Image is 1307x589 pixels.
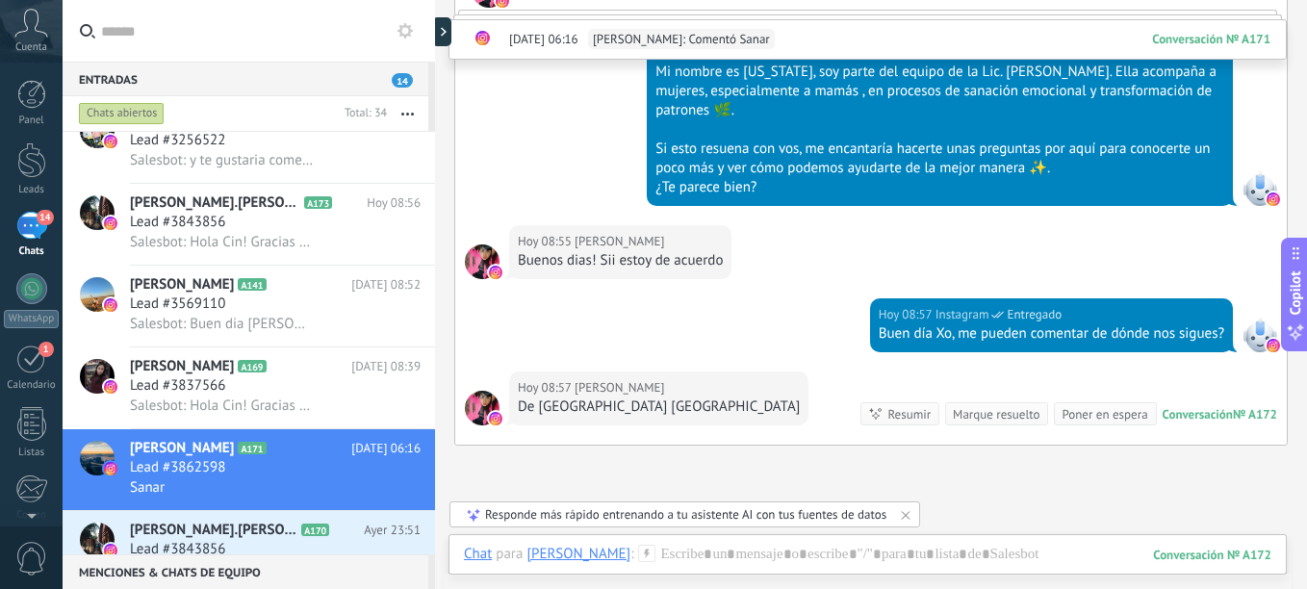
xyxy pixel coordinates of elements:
[337,104,387,123] div: Total: 34
[4,447,60,459] div: Listas
[509,30,581,49] span: [DATE] 06:16
[104,135,117,148] img: icon
[63,429,435,510] a: avataricon[PERSON_NAME]A171[DATE] 06:16Lead #3862598Sanar
[63,62,428,96] div: Entradas
[130,193,300,213] span: [PERSON_NAME].[PERSON_NAME].5621
[1163,406,1233,423] div: Conversación
[63,266,435,346] a: avataricon[PERSON_NAME]A141[DATE] 08:52Lead #3569110Salesbot: Buen dia [PERSON_NAME]! no hay prob...
[518,251,723,270] div: Buenos dias! Sii estoy de acuerdo
[1267,192,1280,206] img: instagram.svg
[1243,171,1277,206] span: Instagram
[130,275,234,294] span: [PERSON_NAME]
[4,310,59,328] div: WhatsApp
[130,151,315,169] span: Salesbot: y te gustaria comentarme como fue la relación con tu mama/papa de [PERSON_NAME]? que re...
[655,178,1224,197] div: ¿Te parece bien?
[655,140,1224,178] div: Si esto resuena con vos, me encantaría hacerte unas preguntas por aquí para conocerte un poco más...
[130,131,225,150] span: Lead #3256522
[79,102,165,125] div: Chats abiertos
[1286,271,1305,316] span: Copilot
[489,266,502,279] img: instagram.svg
[63,102,435,183] a: avatariconLead #3256522Salesbot: y te gustaria comentarme como fue la relación con tu mama/papa d...
[130,233,315,251] span: Salesbot: Hola Cin! Gracias por tu interés y por contactarnos 🤍. Mi nombre es [US_STATE], soy par...
[465,244,500,279] span: xoana barraza
[238,442,266,454] span: A171
[1233,406,1277,423] div: № A172
[518,378,575,397] div: Hoy 08:57
[63,554,428,589] div: Menciones & Chats de equipo
[130,397,315,415] span: Salesbot: Hola Cin! Gracias por tu interés y por contactarnos 🤍. Mi nombre es [US_STATE], soy par...
[4,245,60,258] div: Chats
[104,217,117,230] img: icon
[238,278,266,291] span: A141
[63,184,435,265] a: avataricon[PERSON_NAME].[PERSON_NAME].5621A173Hoy 08:56Lead #3843856Salesbot: Hola Cin! Gracias p...
[130,478,165,497] span: Sanar
[364,521,421,540] span: Ayer 23:51
[485,506,886,523] div: Responde más rápido entrenando a tu asistente AI con tus fuentes de datos
[130,315,315,333] span: Salesbot: Buen dia [PERSON_NAME]! no hay problema! si necesitas ayuda quedo a disposicion! 🤗
[63,347,435,428] a: avataricon[PERSON_NAME]A169[DATE] 08:39Lead #3837566Salesbot: Hola Cin! Gracias por tu interés y ...
[37,210,53,225] span: 14
[489,412,502,425] img: instagram.svg
[351,275,421,294] span: [DATE] 08:52
[104,462,117,475] img: icon
[1243,318,1277,352] span: Instagram
[104,544,117,557] img: icon
[1062,405,1147,423] div: Poner en espera
[432,17,451,46] div: Mostrar
[130,540,225,559] span: Lead #3843856
[1152,30,1270,49] span: Conversación № A171
[1267,339,1280,352] img: instagram.svg
[655,63,1224,120] div: Mi nombre es [US_STATE], soy parte del equipo de la Lic. [PERSON_NAME]. Ella acompaña a mujeres, ...
[518,397,800,417] div: De [GEOGRAPHIC_DATA] [GEOGRAPHIC_DATA]
[392,73,413,88] span: 14
[953,405,1039,423] div: Marque resuelto
[593,30,770,49] span: [PERSON_NAME]: Comentó Sanar
[526,545,630,562] div: xoana barraza
[130,521,297,540] span: [PERSON_NAME].[PERSON_NAME].5621
[4,115,60,127] div: Panel
[15,41,47,54] span: Cuenta
[496,545,523,564] span: para
[238,360,266,372] span: A169
[130,294,225,314] span: Lead #3569110
[301,524,329,536] span: A170
[879,305,935,324] div: Hoy 08:57
[104,298,117,312] img: icon
[351,357,421,376] span: [DATE] 08:39
[38,342,54,357] span: 1
[630,545,633,564] span: :
[465,391,500,425] span: xoana barraza
[887,405,931,423] div: Resumir
[130,439,234,458] span: [PERSON_NAME]
[879,324,1224,344] div: Buen día Xo, me pueden comentar de dónde nos sigues?
[475,31,490,45] img: instagram.svg
[304,196,332,209] span: A173
[518,232,575,251] div: Hoy 08:55
[575,378,664,397] span: xoana barraza
[4,184,60,196] div: Leads
[1007,305,1062,324] span: Entregado
[351,439,421,458] span: [DATE] 06:16
[130,458,225,477] span: Lead #3862598
[935,305,989,324] span: Instagram
[1153,547,1271,563] div: 172
[575,232,664,251] span: xoana barraza
[130,213,225,232] span: Lead #3843856
[4,379,60,392] div: Calendario
[367,193,421,213] span: Hoy 08:56
[104,380,117,394] img: icon
[130,376,225,396] span: Lead #3837566
[130,357,234,376] span: [PERSON_NAME]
